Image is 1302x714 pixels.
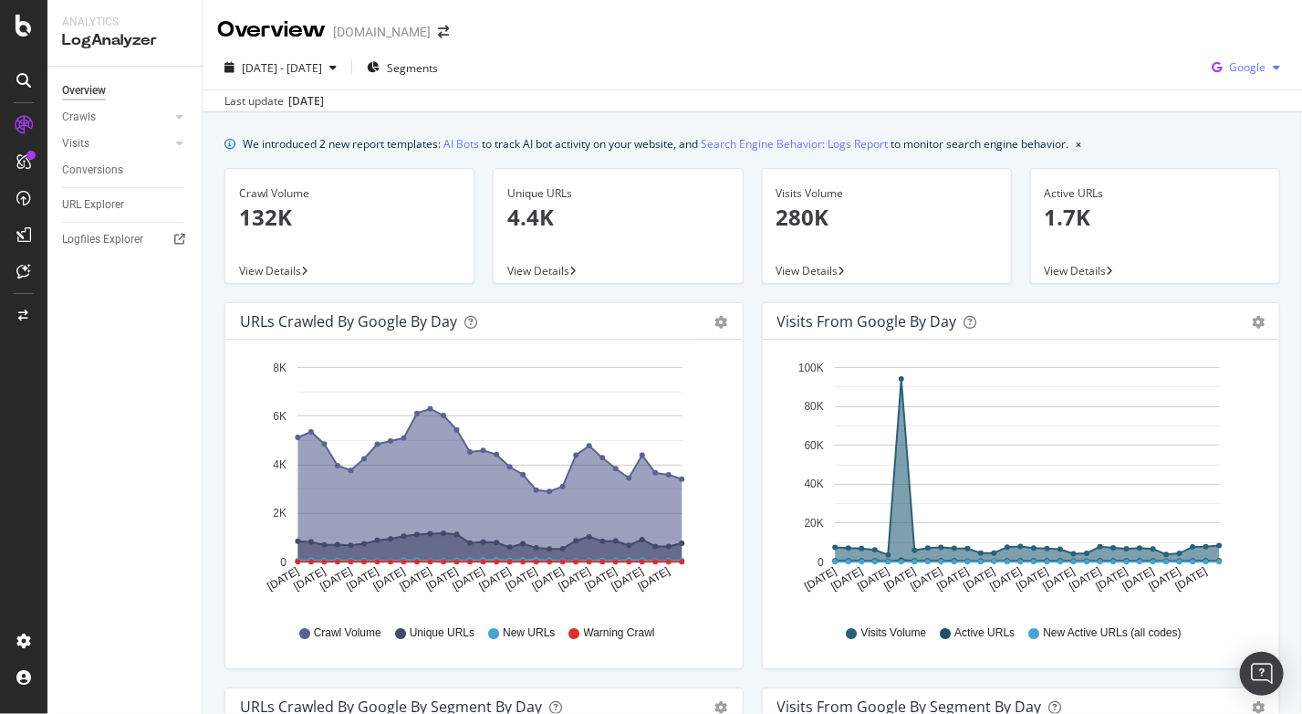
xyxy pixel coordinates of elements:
div: Visits from Google by day [777,312,957,331]
span: Active URLs [954,625,1015,641]
text: [DATE] [371,565,408,593]
text: [DATE] [934,565,971,593]
span: View Details [1045,263,1107,278]
text: [DATE] [987,565,1024,593]
div: Overview [217,15,326,46]
p: 280K [776,202,997,233]
span: View Details [239,263,301,278]
div: arrow-right-arrow-left [438,26,449,38]
p: 132K [239,202,460,233]
div: gear [715,701,728,714]
text: [DATE] [855,565,891,593]
span: Visits Volume [861,625,927,641]
text: 6K [273,410,286,423]
text: 60K [804,439,823,452]
div: Last update [224,93,324,110]
div: gear [1252,316,1265,329]
text: [DATE] [609,565,646,593]
button: Segments [359,53,445,82]
text: [DATE] [1172,565,1209,593]
text: 100K [797,362,823,374]
div: Conversions [62,161,123,180]
div: Visits [62,134,89,153]
span: Warning Crawl [584,625,655,641]
div: Analytics [62,15,187,30]
text: [DATE] [828,565,865,593]
text: [DATE] [636,565,672,593]
p: 1.7K [1045,202,1266,233]
a: Overview [62,81,189,100]
text: [DATE] [802,565,838,593]
text: [DATE] [961,565,997,593]
text: [DATE] [881,565,918,593]
svg: A chart. [777,354,1259,608]
a: Search Engine Behavior: Logs Report [701,134,888,153]
div: Crawl Volume [239,185,460,202]
text: [DATE] [398,565,434,593]
text: [DATE] [477,565,514,593]
text: [DATE] [1146,565,1182,593]
div: gear [715,316,728,329]
div: URL Explorer [62,195,124,215]
div: Logfiles Explorer [62,230,143,249]
text: [DATE] [1067,565,1103,593]
text: [DATE] [344,565,380,593]
text: [DATE] [424,565,461,593]
span: Segments [387,60,438,76]
text: [DATE] [908,565,944,593]
div: Crawls [62,108,96,127]
div: Unique URLs [507,185,728,202]
text: 20K [804,517,823,530]
div: [DOMAIN_NAME] [333,23,431,41]
p: 4.4K [507,202,728,233]
text: 2K [273,508,286,520]
a: Crawls [62,108,171,127]
text: [DATE] [530,565,567,593]
span: New URLs [503,625,555,641]
text: [DATE] [504,565,540,593]
button: [DATE] - [DATE] [217,53,344,82]
a: Visits [62,134,171,153]
text: [DATE] [557,565,593,593]
text: [DATE] [291,565,328,593]
text: 8K [273,362,286,374]
div: Active URLs [1045,185,1266,202]
text: 0 [280,556,286,569]
div: info banner [224,134,1280,153]
span: [DATE] - [DATE] [242,60,322,76]
a: URL Explorer [62,195,189,215]
button: Google [1204,53,1287,82]
span: Google [1229,59,1266,75]
div: URLs Crawled by Google by day [240,312,457,331]
div: Visits Volume [776,185,997,202]
text: 80K [804,401,823,414]
a: AI Bots [443,134,479,153]
a: Logfiles Explorer [62,230,189,249]
text: [DATE] [583,565,620,593]
div: We introduced 2 new report templates: to track AI bot activity on your website, and to monitor se... [243,134,1068,153]
text: [DATE] [1120,565,1156,593]
text: [DATE] [451,565,487,593]
div: gear [1252,701,1265,714]
span: View Details [776,263,838,278]
a: Conversions [62,161,189,180]
text: [DATE] [1014,565,1050,593]
div: [DATE] [288,93,324,110]
div: LogAnalyzer [62,30,187,51]
span: Unique URLs [410,625,474,641]
text: [DATE] [265,565,301,593]
svg: A chart. [240,354,722,608]
div: Overview [62,81,106,100]
span: View Details [507,263,569,278]
text: 0 [818,556,824,569]
span: Crawl Volume [314,625,381,641]
button: close banner [1071,131,1086,157]
text: 4K [273,458,286,471]
span: New Active URLs (all codes) [1043,625,1181,641]
text: [DATE] [1040,565,1077,593]
text: 40K [804,478,823,491]
text: [DATE] [318,565,354,593]
div: Open Intercom Messenger [1240,652,1284,696]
